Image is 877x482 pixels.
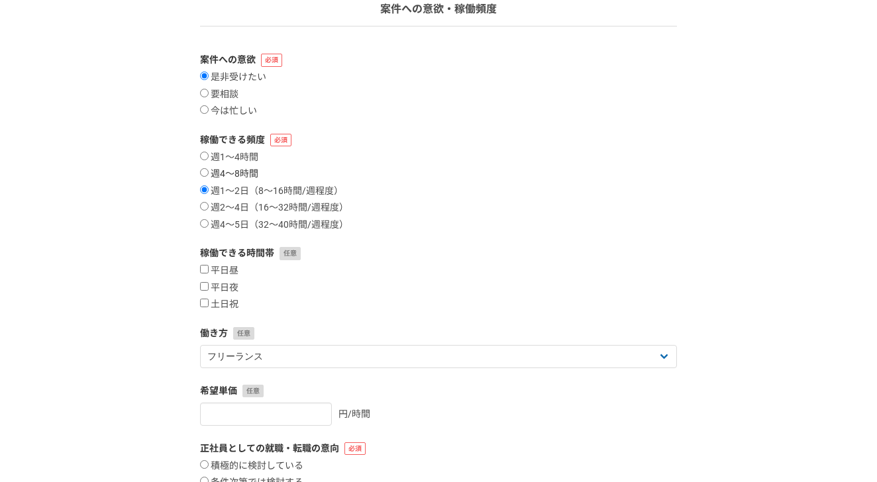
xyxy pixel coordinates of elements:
input: 積極的に検討している [200,460,209,469]
label: 働き方 [200,326,677,340]
label: 稼働できる頻度 [200,133,677,147]
label: 案件への意欲 [200,53,677,67]
label: 週1〜4時間 [200,152,258,164]
input: 週1〜4時間 [200,152,209,160]
label: 週1〜2日（8〜16時間/週程度） [200,185,343,197]
label: 積極的に検討している [200,460,303,472]
input: 平日夜 [200,282,209,291]
label: 平日夜 [200,282,238,294]
label: 週2〜4日（16〜32時間/週程度） [200,202,348,214]
input: 週4〜8時間 [200,168,209,177]
input: 週1〜2日（8〜16時間/週程度） [200,185,209,194]
input: 是非受けたい [200,72,209,80]
input: 週4〜5日（32〜40時間/週程度） [200,219,209,228]
input: 土日祝 [200,299,209,307]
label: 正社員としての就職・転職の意向 [200,442,677,456]
label: 是非受けたい [200,72,266,83]
label: 平日昼 [200,265,238,277]
label: 希望単価 [200,384,677,398]
input: 平日昼 [200,265,209,273]
p: 案件への意欲・稼働頻度 [380,1,497,17]
input: 週2〜4日（16〜32時間/週程度） [200,202,209,211]
label: 週4〜5日（32〜40時間/週程度） [200,219,348,231]
label: 週4〜8時間 [200,168,258,180]
span: 円/時間 [338,409,370,419]
input: 要相談 [200,89,209,97]
label: 稼働できる時間帯 [200,246,677,260]
label: 土日祝 [200,299,238,311]
input: 今は忙しい [200,105,209,114]
label: 要相談 [200,89,238,101]
label: 今は忙しい [200,105,257,117]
